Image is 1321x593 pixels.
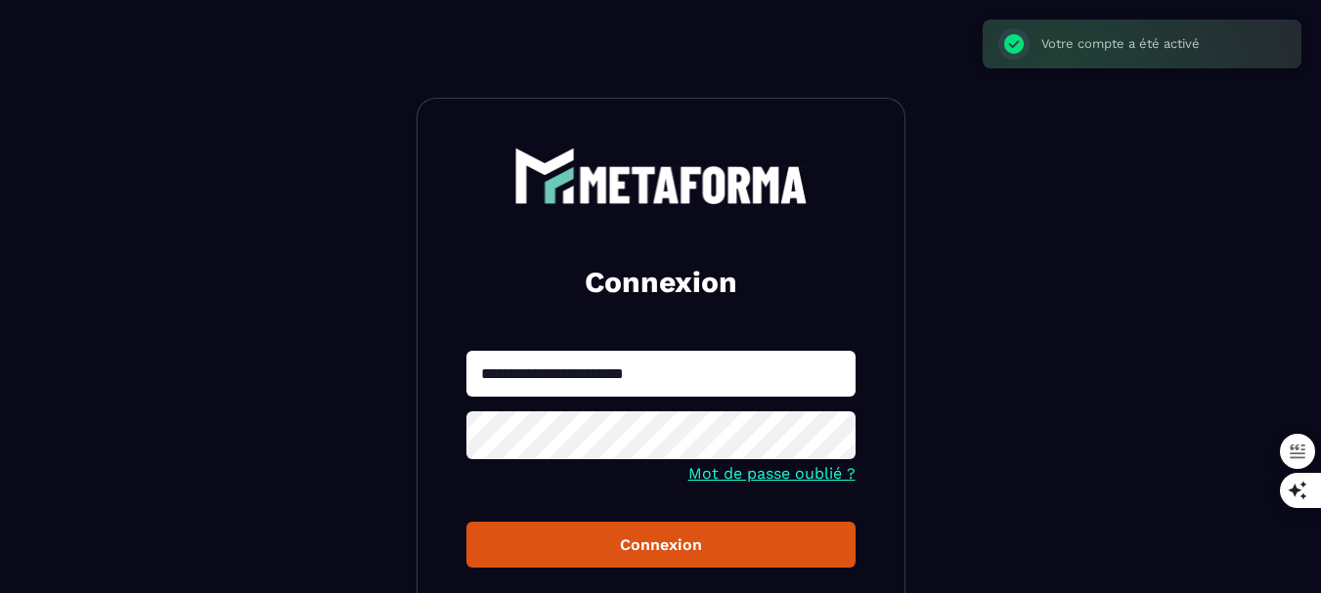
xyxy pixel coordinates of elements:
[466,522,856,568] button: Connexion
[688,464,856,483] a: Mot de passe oublié ?
[482,535,840,554] div: Connexion
[490,263,832,302] h2: Connexion
[514,148,808,204] img: logo
[466,148,856,204] a: logo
